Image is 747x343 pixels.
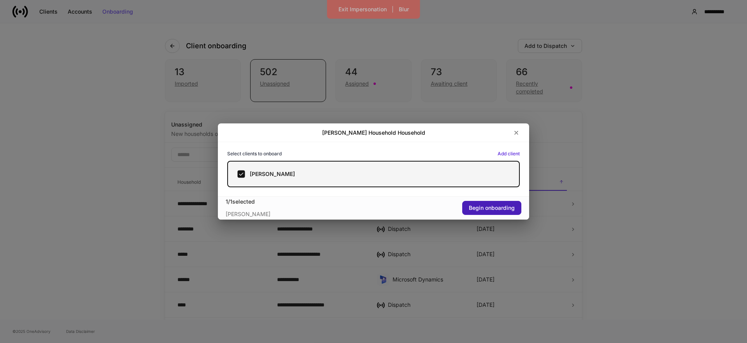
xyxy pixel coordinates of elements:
[322,129,425,137] h2: [PERSON_NAME] Household Household
[226,198,373,206] div: 1 / 1 selected
[227,150,282,157] h6: Select clients to onboard
[498,151,520,156] button: Add client
[399,7,409,12] div: Blur
[462,201,521,215] button: Begin onboarding
[338,7,387,12] div: Exit Impersonation
[469,205,515,211] div: Begin onboarding
[250,170,295,178] h5: [PERSON_NAME]
[226,206,373,218] div: [PERSON_NAME]
[227,161,520,187] label: [PERSON_NAME]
